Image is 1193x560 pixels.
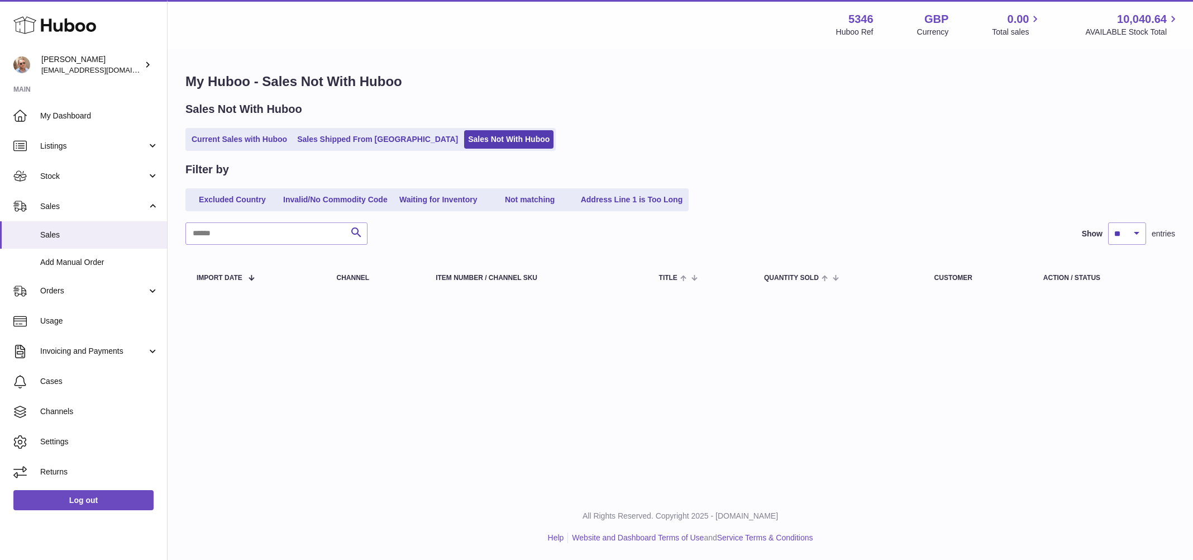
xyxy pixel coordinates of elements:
[1008,12,1029,27] span: 0.00
[917,27,949,37] div: Currency
[40,230,159,240] span: Sales
[548,533,564,542] a: Help
[924,12,948,27] strong: GBP
[848,12,874,27] strong: 5346
[40,406,159,417] span: Channels
[40,111,159,121] span: My Dashboard
[464,130,553,149] a: Sales Not With Huboo
[188,130,291,149] a: Current Sales with Huboo
[1152,229,1175,239] span: entries
[293,130,462,149] a: Sales Shipped From [GEOGRAPHIC_DATA]
[185,162,229,177] h2: Filter by
[394,191,483,209] a: Waiting for Inventory
[764,274,819,282] span: Quantity Sold
[485,191,575,209] a: Not matching
[572,533,704,542] a: Website and Dashboard Terms of Use
[40,316,159,326] span: Usage
[40,201,147,212] span: Sales
[188,191,277,209] a: Excluded Country
[40,467,159,477] span: Returns
[40,286,147,296] span: Orders
[836,27,874,37] div: Huboo Ref
[1043,274,1164,282] div: Action / Status
[40,346,147,357] span: Invoicing and Payments
[436,274,636,282] div: Item Number / Channel SKU
[41,65,164,74] span: [EMAIL_ADDRESS][DOMAIN_NAME]
[40,141,147,151] span: Listings
[1085,12,1180,37] a: 10,040.64 AVAILABLE Stock Total
[568,533,813,543] li: and
[1117,12,1167,27] span: 10,040.64
[279,191,392,209] a: Invalid/No Commodity Code
[40,171,147,182] span: Stock
[934,274,1021,282] div: Customer
[992,12,1042,37] a: 0.00 Total sales
[13,56,30,73] img: support@radoneltd.co.uk
[577,191,687,209] a: Address Line 1 is Too Long
[1085,27,1180,37] span: AVAILABLE Stock Total
[992,27,1042,37] span: Total sales
[13,490,154,510] a: Log out
[717,533,813,542] a: Service Terms & Conditions
[176,511,1184,521] p: All Rights Reserved. Copyright 2025 - [DOMAIN_NAME]
[40,257,159,268] span: Add Manual Order
[185,102,302,117] h2: Sales Not With Huboo
[1082,229,1103,239] label: Show
[41,54,142,75] div: [PERSON_NAME]
[40,376,159,387] span: Cases
[185,73,1175,91] h1: My Huboo - Sales Not With Huboo
[337,274,414,282] div: Channel
[197,274,242,282] span: Import date
[40,436,159,447] span: Settings
[659,274,677,282] span: Title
